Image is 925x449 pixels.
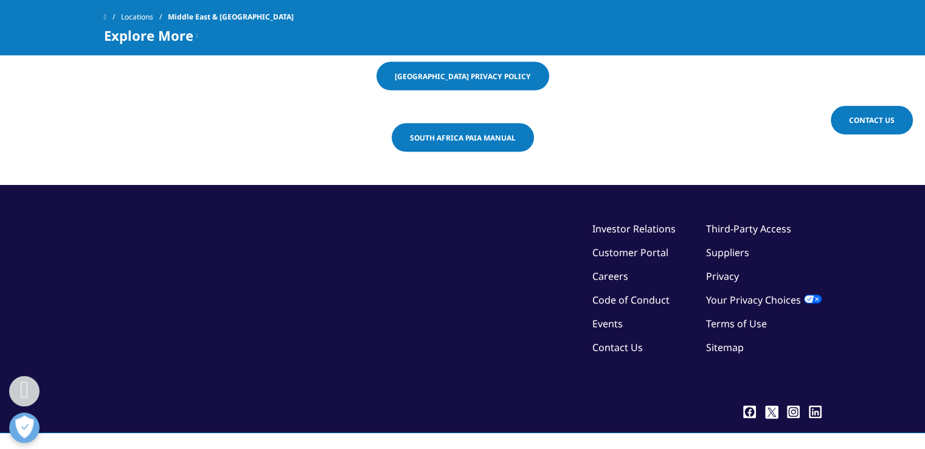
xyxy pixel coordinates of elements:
span: Middle East & [GEOGRAPHIC_DATA] [168,6,294,28]
a: Customer Portal [592,246,668,259]
span: South Africa PAIA Manual [410,133,516,143]
a: Locations [121,6,168,28]
a: Terms of Use [706,317,767,330]
a: Suppliers [706,246,749,259]
a: Careers [592,270,628,283]
a: Code of Conduct [592,293,670,307]
a: Investor Relations [592,222,676,235]
a: Privacy [706,270,739,283]
a: Events [592,317,623,330]
span: Explore More [104,28,193,43]
span: Contact Us [849,115,895,125]
a: Third-Party Access [706,222,791,235]
a: Your Privacy Choices [706,293,822,307]
a: South Africa PAIA Manual [392,124,534,152]
a: Contact Us [592,341,643,354]
a: [GEOGRAPHIC_DATA] Privacy Policy [376,62,549,91]
span: [GEOGRAPHIC_DATA] Privacy Policy [395,71,531,82]
a: Sitemap [706,341,744,354]
a: Contact Us [831,106,913,134]
button: Open Preferences [9,412,40,443]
